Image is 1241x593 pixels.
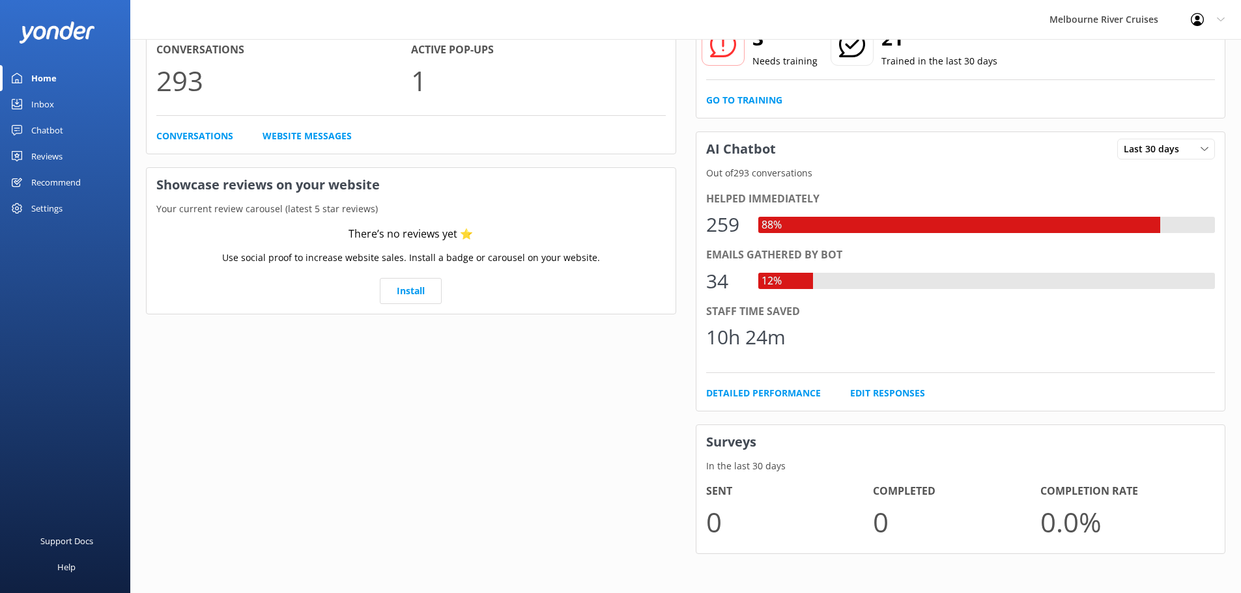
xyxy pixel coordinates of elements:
[40,528,93,554] div: Support Docs
[57,554,76,580] div: Help
[147,202,676,216] p: Your current review carousel (latest 5 star reviews)
[696,425,1225,459] h3: Surveys
[222,251,600,265] p: Use social proof to increase website sales. Install a badge or carousel on your website.
[1040,483,1208,500] h4: Completion Rate
[706,93,782,107] a: Go to Training
[156,129,233,143] a: Conversations
[1124,142,1187,156] span: Last 30 days
[706,209,745,240] div: 259
[706,483,874,500] h4: Sent
[20,21,94,43] img: yonder-white-logo.png
[411,59,666,102] p: 1
[706,322,786,353] div: 10h 24m
[147,168,676,202] h3: Showcase reviews on your website
[706,266,745,297] div: 34
[156,42,411,59] h4: Conversations
[31,143,63,169] div: Reviews
[758,217,785,234] div: 88%
[696,132,786,166] h3: AI Chatbot
[31,65,57,91] div: Home
[706,386,821,400] a: Detailed Performance
[156,59,411,102] p: 293
[31,195,63,221] div: Settings
[31,169,81,195] div: Recommend
[696,459,1225,473] p: In the last 30 days
[380,278,442,304] a: Install
[706,303,1216,320] div: Staff time saved
[31,117,63,143] div: Chatbot
[349,226,473,243] div: There’s no reviews yet ⭐
[752,54,818,68] p: Needs training
[873,483,1040,500] h4: Completed
[706,191,1216,208] div: Helped immediately
[850,386,925,400] a: Edit Responses
[31,91,54,117] div: Inbox
[411,42,666,59] h4: Active Pop-ups
[706,247,1216,264] div: Emails gathered by bot
[696,166,1225,180] p: Out of 293 conversations
[1040,500,1208,544] p: 0.0 %
[881,54,997,68] p: Trained in the last 30 days
[706,500,874,544] p: 0
[758,273,785,290] div: 12%
[873,500,1040,544] p: 0
[263,129,352,143] a: Website Messages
